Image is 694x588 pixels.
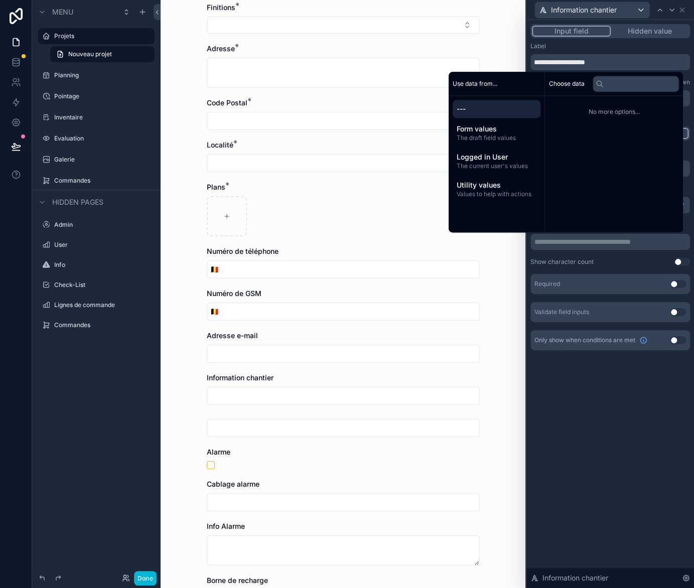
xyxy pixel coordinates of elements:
[52,197,103,207] span: Hidden pages
[457,162,536,170] span: The current user's values
[52,7,73,17] span: Menu
[207,480,259,488] span: Cablage alarme
[534,336,635,344] span: Only show when conditions are met
[54,281,153,289] label: Check-List
[50,46,155,62] a: Nouveau projet
[54,321,153,329] label: Commandes
[207,140,233,149] span: Localité
[54,71,153,79] label: Planning
[207,522,245,530] span: Info Alarme
[542,573,608,583] span: Information chantier
[54,261,153,269] label: Info
[210,264,219,274] span: 🇧🇪
[534,2,650,19] button: Information chantier
[453,80,497,88] span: Use data from...
[534,280,560,288] div: Required
[134,571,157,585] button: Done
[530,42,546,50] label: Label
[54,134,153,142] label: Evaluation
[534,308,589,316] div: Validate field inputs
[449,96,544,206] div: scrollable content
[54,241,153,249] label: User
[54,92,153,100] label: Pointage
[551,5,617,15] span: Information chantier
[207,3,235,12] span: Finitions
[54,177,153,185] label: Commandes
[457,104,536,114] span: ---
[207,183,225,191] span: Plans
[530,258,594,266] div: Show character count
[457,180,536,190] span: Utility values
[207,44,235,53] span: Adresse
[457,124,536,134] span: Form values
[207,289,261,298] span: Numéro de GSM
[207,260,222,278] button: Select Button
[210,307,219,317] span: 🇧🇪
[207,98,247,107] span: Code Postal
[54,113,153,121] label: Inventaire
[457,190,536,198] span: Values to help with actions
[532,26,611,37] button: Input field
[207,303,222,321] button: Select Button
[54,221,153,229] label: Admin
[68,50,112,58] span: Nouveau projet
[457,152,536,162] span: Logged in User
[207,576,268,584] span: Borne de recharge
[207,247,279,255] span: Numéro de téléphone
[54,301,153,309] label: Lignes de commande
[54,32,149,40] label: Projets
[611,26,688,37] button: Hidden value
[54,156,153,164] label: Galerie
[207,448,230,456] span: Alarme
[207,373,273,382] span: Information chantier
[457,134,536,142] span: The draft field values
[549,80,585,88] span: Choose data
[207,17,480,34] button: Select Button
[207,331,258,340] span: Adresse e-mail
